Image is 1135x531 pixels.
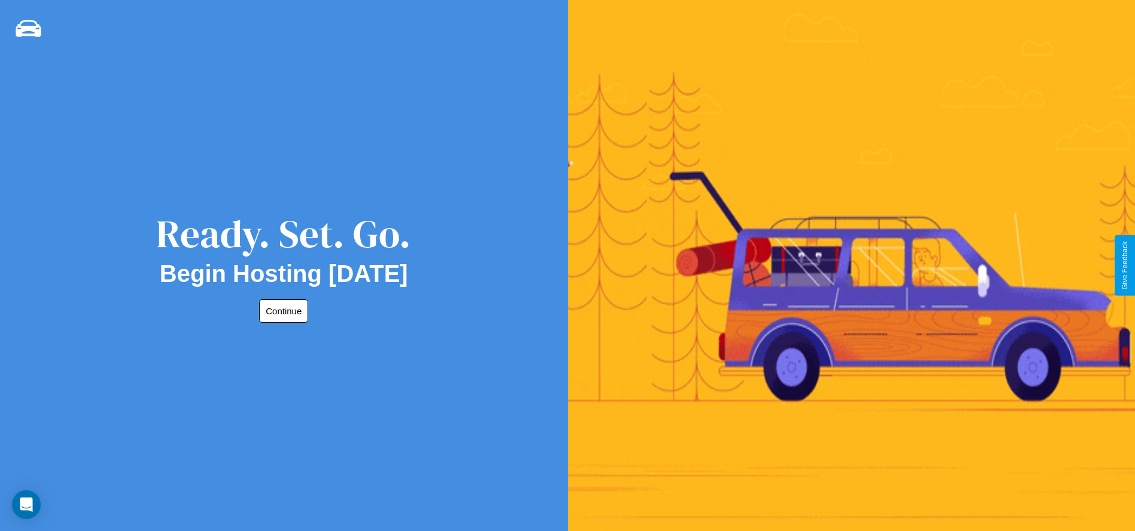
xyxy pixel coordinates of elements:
[1121,241,1129,290] div: Give Feedback
[156,207,411,260] div: Ready. Set. Go.
[259,299,308,323] button: Continue
[160,260,408,287] h2: Begin Hosting [DATE]
[12,490,41,519] div: Open Intercom Messenger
